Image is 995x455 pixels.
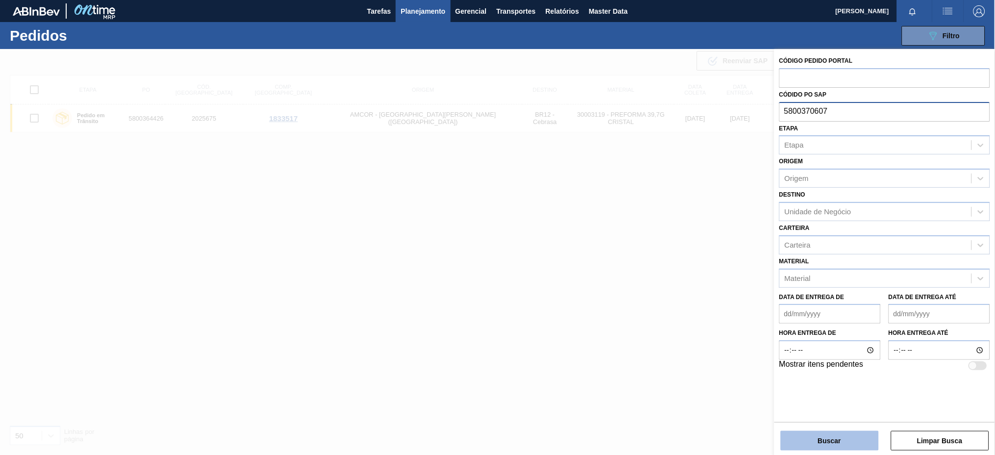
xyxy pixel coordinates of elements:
span: Tarefas [367,5,391,17]
h1: Pedidos [10,30,157,41]
label: Códido PO SAP [779,91,827,98]
button: Filtro [902,26,985,46]
label: Código Pedido Portal [779,57,853,64]
span: Planejamento [401,5,445,17]
div: Etapa [785,141,804,150]
div: Carteira [785,241,811,249]
label: Destino [779,191,805,198]
button: Notificações [897,4,928,18]
span: Filtro [943,32,960,40]
img: TNhmsLtSVTkK8tSr43FrP2fwEKptu5GPRR3wAAAABJRU5ErkJggg== [13,7,60,16]
label: Hora entrega até [889,326,990,340]
span: Transportes [496,5,536,17]
div: Unidade de Negócio [785,207,851,216]
label: Etapa [779,125,798,132]
img: Logout [973,5,985,17]
input: dd/mm/yyyy [889,304,990,324]
div: Origem [785,175,809,183]
span: Master Data [589,5,628,17]
label: Hora entrega de [779,326,881,340]
label: Data de Entrega até [889,294,957,301]
img: userActions [942,5,954,17]
label: Mostrar itens pendentes [779,360,864,372]
label: Data de Entrega de [779,294,844,301]
input: dd/mm/yyyy [779,304,881,324]
label: Origem [779,158,803,165]
span: Gerencial [456,5,487,17]
span: Relatórios [545,5,579,17]
div: Material [785,274,811,282]
label: Material [779,258,809,265]
label: Carteira [779,225,810,231]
